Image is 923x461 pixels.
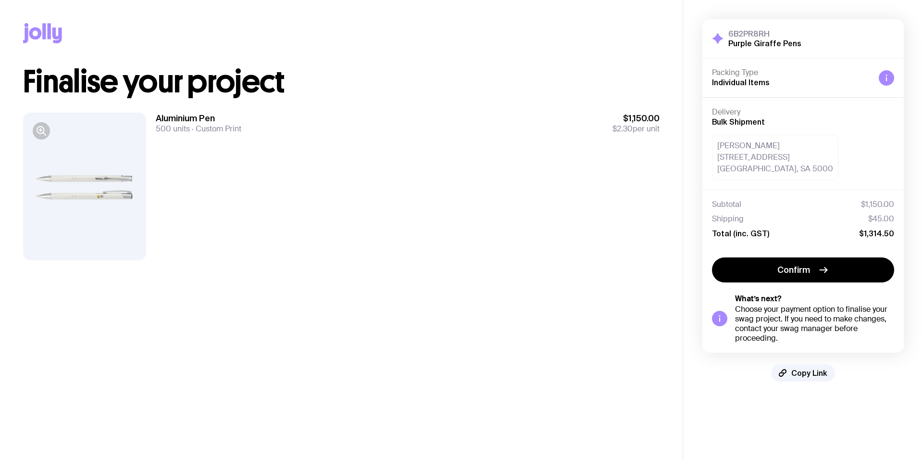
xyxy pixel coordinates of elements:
span: $1,150.00 [861,200,894,209]
span: Bulk Shipment [712,117,765,126]
h3: Aluminium Pen [156,113,241,124]
h5: What’s next? [735,294,894,304]
span: $45.00 [868,214,894,224]
span: $2.30 [612,124,633,134]
span: Custom Print [190,124,241,134]
span: Confirm [777,264,810,276]
div: [PERSON_NAME] [STREET_ADDRESS] [GEOGRAPHIC_DATA], SA 5000 [712,135,838,180]
div: Choose your payment option to finalise your swag project. If you need to make changes, contact yo... [735,305,894,343]
span: 500 units [156,124,190,134]
span: per unit [612,124,660,134]
h4: Packing Type [712,68,871,77]
span: Shipping [712,214,744,224]
h4: Delivery [712,107,894,117]
h2: Purple Giraffe Pens [728,38,801,48]
button: Copy Link [771,364,835,382]
span: Subtotal [712,200,741,209]
button: Confirm [712,257,894,282]
h1: Finalise your project [23,66,660,97]
h3: 6B2PR8RH [728,29,801,38]
span: $1,314.50 [859,229,894,238]
span: Individual Items [712,78,770,87]
span: Total (inc. GST) [712,229,769,238]
span: Copy Link [791,368,827,378]
span: $1,150.00 [612,113,660,124]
